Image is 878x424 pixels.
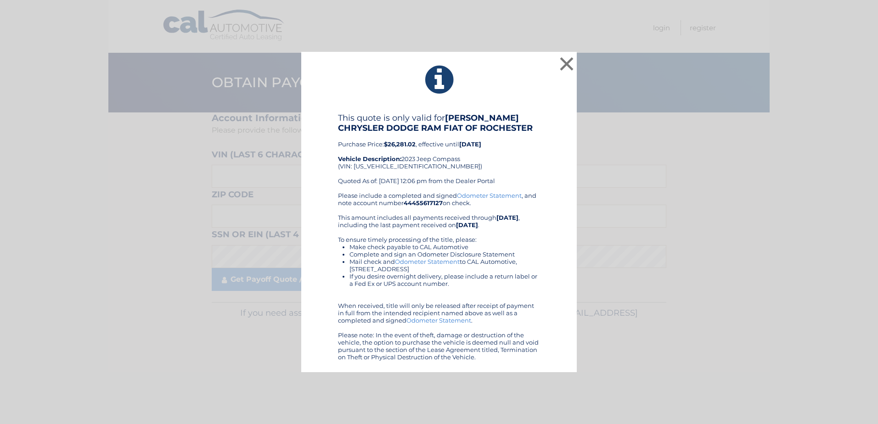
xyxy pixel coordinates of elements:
a: Odometer Statement [457,192,522,199]
div: Please include a completed and signed , and note account number on check. This amount includes al... [338,192,540,361]
div: Purchase Price: , effective until 2023 Jeep Compass (VIN: [US_VEHICLE_IDENTIFICATION_NUMBER]) Quo... [338,113,540,192]
h4: This quote is only valid for [338,113,540,133]
a: Odometer Statement [406,317,471,324]
b: [DATE] [496,214,518,221]
b: [DATE] [456,221,478,229]
strong: Vehicle Description: [338,155,401,162]
button: × [557,55,576,73]
li: Complete and sign an Odometer Disclosure Statement [349,251,540,258]
li: Mail check and to CAL Automotive, [STREET_ADDRESS] [349,258,540,273]
li: Make check payable to CAL Automotive [349,243,540,251]
a: Odometer Statement [395,258,460,265]
b: 44455617127 [404,199,443,206]
b: [DATE] [459,140,481,148]
b: $26,281.02 [384,140,416,148]
b: [PERSON_NAME] CHRYSLER DODGE RAM FIAT OF ROCHESTER [338,113,533,133]
li: If you desire overnight delivery, please include a return label or a Fed Ex or UPS account number. [349,273,540,287]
